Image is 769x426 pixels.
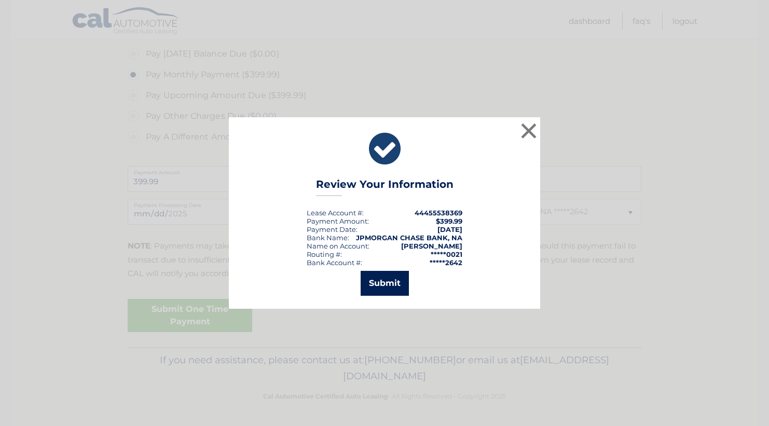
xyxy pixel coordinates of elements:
button: × [518,120,539,141]
span: [DATE] [437,225,462,233]
button: Submit [361,271,409,296]
strong: JPMORGAN CHASE BANK, NA [356,233,462,242]
strong: [PERSON_NAME] [401,242,462,250]
div: Bank Account #: [307,258,362,267]
span: $399.99 [436,217,462,225]
span: Payment Date [307,225,356,233]
div: : [307,225,358,233]
div: Payment Amount: [307,217,369,225]
div: Name on Account: [307,242,369,250]
div: Bank Name: [307,233,349,242]
div: Lease Account #: [307,209,364,217]
div: Routing #: [307,250,342,258]
strong: 44455538369 [415,209,462,217]
h3: Review Your Information [316,178,454,196]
